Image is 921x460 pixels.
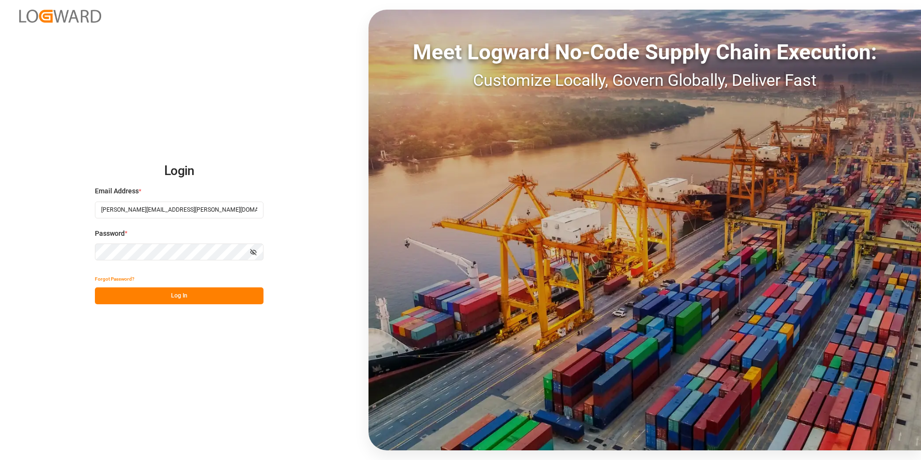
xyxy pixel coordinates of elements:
[95,271,134,287] button: Forgot Password?
[19,10,101,23] img: Logward_new_orange.png
[95,229,125,239] span: Password
[368,68,921,93] div: Customize Locally, Govern Globally, Deliver Fast
[95,202,263,218] input: Enter your email
[368,36,921,68] div: Meet Logward No-Code Supply Chain Execution:
[95,186,139,196] span: Email Address
[95,287,263,304] button: Log In
[95,156,263,187] h2: Login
